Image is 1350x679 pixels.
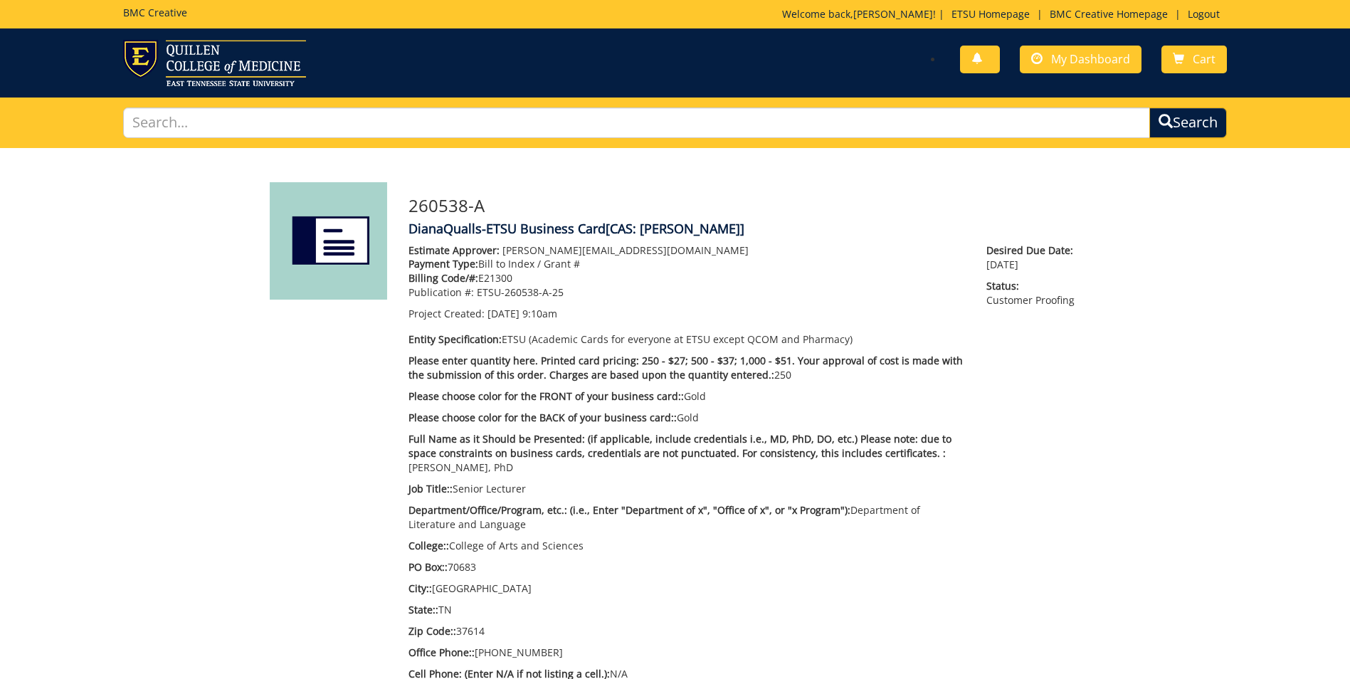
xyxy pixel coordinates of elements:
input: Search... [123,107,1150,138]
span: Cart [1193,51,1215,67]
h3: 260538-A [408,196,1081,215]
span: My Dashboard [1051,51,1130,67]
span: Project Created: [408,307,485,320]
p: [PHONE_NUMBER] [408,646,966,660]
span: ETSU-260538-A-25 [477,285,564,299]
span: Payment Type: [408,257,478,270]
span: College:: [408,539,449,552]
p: 37614 [408,624,966,638]
a: ETSU Homepage [944,7,1037,21]
a: BMC Creative Homepage [1043,7,1175,21]
span: Estimate Approver: [408,243,500,257]
span: Entity Specification: [408,332,502,346]
a: Cart [1161,46,1227,73]
p: [GEOGRAPHIC_DATA] [408,581,966,596]
span: Desired Due Date: [986,243,1080,258]
p: Senior Lecturer [408,482,966,496]
p: 250 [408,354,966,382]
p: Department of Literature and Language [408,503,966,532]
span: State:: [408,603,438,616]
span: Office Phone:: [408,646,475,659]
h4: DianaQualls-ETSU Business Card [408,222,1081,236]
span: [DATE] 9:10am [487,307,557,320]
span: Please choose color for the FRONT of your business card:: [408,389,684,403]
span: City:: [408,581,432,595]
p: [PERSON_NAME][EMAIL_ADDRESS][DOMAIN_NAME] [408,243,966,258]
h5: BMC Creative [123,7,187,18]
p: Customer Proofing [986,279,1080,307]
button: Search [1149,107,1227,138]
p: E21300 [408,271,966,285]
a: My Dashboard [1020,46,1141,73]
p: College of Arts and Sciences [408,539,966,553]
span: Status: [986,279,1080,293]
p: 70683 [408,560,966,574]
span: Billing Code/#: [408,271,478,285]
span: Please enter quantity here. Printed card pricing: 250 - $27; 500 - $37; 1,000 - $51. Your approva... [408,354,963,381]
p: ETSU (Academic Cards for everyone at ETSU except QCOM and Pharmacy) [408,332,966,347]
span: Full Name as it Should be Presented: (if applicable, include credentials i.e., MD, PhD, DO, etc.)... [408,432,951,460]
span: Zip Code:: [408,624,456,638]
img: Product featured image [270,182,387,300]
p: TN [408,603,966,617]
p: Bill to Index / Grant # [408,257,966,271]
p: Gold [408,411,966,425]
span: [CAS: [PERSON_NAME]] [606,220,744,237]
span: Job Title:: [408,482,453,495]
span: Publication #: [408,285,474,299]
a: Logout [1181,7,1227,21]
span: Please choose color for the BACK of your business card:: [408,411,677,424]
p: [DATE] [986,243,1080,272]
img: ETSU logo [123,40,306,86]
a: [PERSON_NAME] [853,7,933,21]
p: [PERSON_NAME], PhD [408,432,966,475]
span: PO Box:: [408,560,448,574]
span: Department/Office/Program, etc.: (i.e., Enter "Department of x", "Office of x", or "x Program"): [408,503,850,517]
p: Welcome back, ! | | | [782,7,1227,21]
p: Gold [408,389,966,404]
